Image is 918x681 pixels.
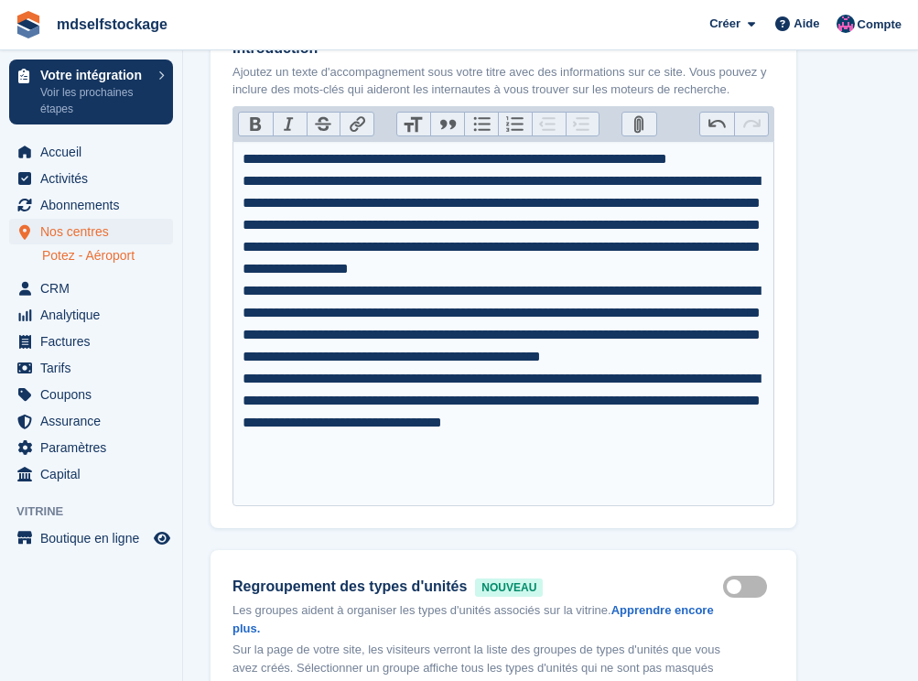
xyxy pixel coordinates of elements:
a: Potez - Aéroport [42,247,173,265]
span: CRM [40,276,150,301]
button: Attach Files [622,113,656,136]
p: Les groupes aident à organiser les types d'unités associés sur la vitrine. [232,601,723,637]
button: Increase Level [566,113,599,136]
a: menu [9,219,173,244]
a: menu [9,192,173,218]
p: Votre intégration [40,69,149,81]
button: Heading [397,113,431,136]
p: Voir les prochaines étapes [40,84,149,117]
button: Quote [430,113,464,136]
a: menu [9,276,173,301]
span: Capital [40,461,150,487]
button: Bold [239,113,273,136]
span: Compte [858,16,902,34]
button: Strikethrough [307,113,340,136]
button: Link [340,113,373,136]
button: Undo [700,113,734,136]
span: Coupons [40,382,150,407]
a: menu [9,435,173,460]
span: Nos centres [40,219,150,244]
a: menu [9,329,173,354]
a: menu [9,166,173,191]
span: Créer [709,15,740,33]
a: menu [9,302,173,328]
label: Regroupement des types d'unités [232,576,723,598]
button: Redo [734,113,768,136]
a: menu [9,461,173,487]
span: Paramètres [40,435,150,460]
span: Accueil [40,139,150,165]
button: Italic [273,113,307,136]
button: Decrease Level [532,113,566,136]
p: Ajoutez un texte d'accompagnement sous votre titre avec des informations sur ce site. Vous pouvez... [232,63,774,99]
button: Bullets [464,113,498,136]
span: NOUVEAU [475,578,543,597]
img: stora-icon-8386f47178a22dfd0bd8f6a31ec36ba5ce8667c1dd55bd0f319d3a0aa187defe.svg [15,11,42,38]
a: menu [9,382,173,407]
a: Apprendre encore plus. [232,603,714,635]
span: Activités [40,166,150,191]
a: menu [9,139,173,165]
button: Numbers [498,113,532,136]
trix-editor: Introduction [232,141,774,506]
span: Aide [794,15,819,33]
a: mdselfstockage [49,9,175,39]
span: Tarifs [40,355,150,381]
a: menu [9,525,173,551]
span: Assurance [40,408,150,434]
span: Analytique [40,302,150,328]
span: Abonnements [40,192,150,218]
label: Show groups on storefront [723,585,774,588]
a: menu [9,355,173,381]
a: menu [9,408,173,434]
img: Melvin Dabonneville [837,15,855,33]
span: Factures [40,329,150,354]
span: Vitrine [16,503,182,521]
a: Boutique d'aperçu [151,527,173,549]
a: Votre intégration Voir les prochaines étapes [9,59,173,124]
span: Boutique en ligne [40,525,150,551]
